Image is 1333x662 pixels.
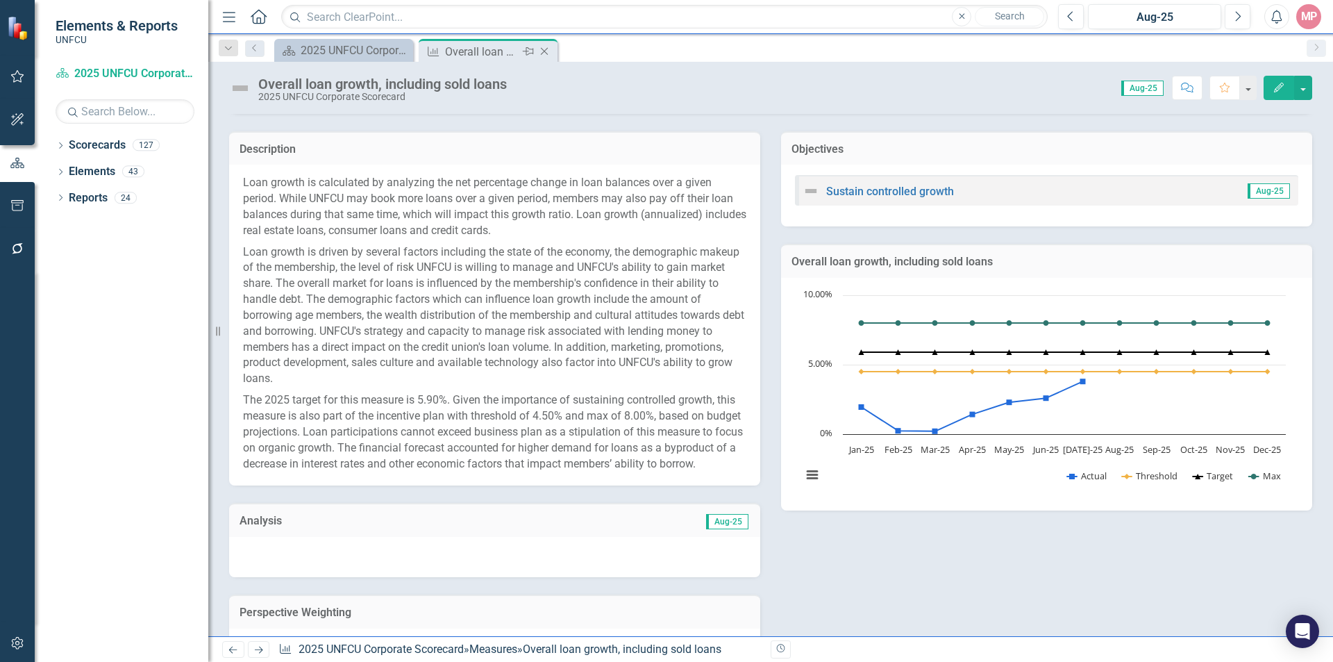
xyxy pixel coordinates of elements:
p: The 2025 target for this measure is 5.90%. Given the importance of sustaining controlled growth, ... [243,390,746,472]
span: Elements & Reports [56,17,178,34]
path: Aug-25, 8. Max. [1117,320,1123,326]
path: Jul-25, 8. Max. [1080,320,1086,326]
path: Jun-25, 5.9. Target. [1043,349,1049,355]
path: Dec-25, 8. Max. [1265,320,1271,326]
text: Nov-25 [1216,443,1245,456]
text: Oct-25 [1180,443,1207,456]
path: Dec-25, 5.9. Target. [1265,349,1271,355]
text: Jun-25 [1032,443,1059,456]
path: Jun-25, 4.5. Threshold. [1043,369,1049,374]
g: Actual, line 1 of 4 with 12 data points. [859,379,1086,434]
a: Sustain controlled growth [826,185,954,198]
text: 0% [820,427,832,439]
div: 2025 UNFCU Corporate Scorecard [258,92,507,102]
div: Open Intercom Messenger [1286,615,1319,648]
div: Overall loan growth, including sold loans [523,643,721,656]
path: Aug-25, 4.5. Threshold. [1117,369,1123,374]
path: Feb-25, 5.9. Target. [896,349,901,355]
path: Sep-25, 8. Max. [1154,320,1159,326]
div: Chart. Highcharts interactive chart. [795,288,1298,497]
button: Show Target [1193,470,1234,482]
span: Aug-25 [1248,183,1290,199]
span: Aug-25 [1121,81,1164,96]
div: » » [278,642,760,658]
div: Overall loan growth, including sold loans [445,43,519,60]
text: 5.00% [808,357,832,370]
h3: Perspective Weighting [240,606,750,619]
p: Loan growth is driven by several factors including the state of the economy, the demographic make... [243,242,746,390]
g: Threshold, line 2 of 4 with 12 data points. [859,369,1271,374]
path: Dec-25, 4.5. Threshold. [1265,369,1271,374]
path: Jan-25, 4.5. Threshold. [859,369,864,374]
text: May-25 [994,443,1024,456]
path: May-25, 8. Max. [1007,320,1012,326]
a: 2025 UNFCU Corporate Balanced Scorecard [278,42,410,59]
text: Mar-25 [921,443,950,456]
text: Dec-25 [1253,443,1281,456]
path: Mar-25, 4.5. Threshold. [932,369,938,374]
path: Jul-25, 4.5. Threshold. [1080,369,1086,374]
path: Jan-25, 1.95. Actual. [859,404,864,410]
span: Search [995,10,1025,22]
path: Oct-25, 5.9. Target. [1191,349,1197,355]
path: Jan-25, 8. Max. [859,320,864,326]
h3: Description [240,143,750,156]
path: Jun-25, 8. Max. [1043,320,1049,326]
img: Not Defined [803,183,819,199]
a: Elements [69,164,115,180]
img: ClearPoint Strategy [7,16,31,40]
path: Apr-25, 8. Max. [970,320,975,326]
path: May-25, 4.5. Threshold. [1007,369,1012,374]
path: Mar-25, 0.21. Actual. [932,429,938,434]
span: Aug-25 [706,514,748,529]
img: Not Defined [229,77,251,99]
h3: Overall loan growth, including sold loans [791,256,1302,268]
path: Mar-25, 5.9. Target. [932,349,938,355]
text: Feb-25 [885,443,912,456]
div: Overall loan growth, including sold loans [258,76,507,92]
text: Sep-25 [1143,443,1171,456]
path: Nov-25, 4.5. Threshold. [1228,369,1234,374]
text: Aug-25 [1105,443,1134,456]
div: 2025 UNFCU Corporate Balanced Scorecard [301,42,410,59]
path: Sep-25, 5.9. Target. [1154,349,1159,355]
button: MP [1296,4,1321,29]
path: Feb-25, 0.24. Actual. [896,428,901,433]
path: May-25, 5.9. Target. [1007,349,1012,355]
button: Search [975,7,1044,26]
a: Reports [69,190,108,206]
path: Nov-25, 8. Max. [1228,320,1234,326]
button: Show Threshold [1122,470,1177,482]
path: Jul-25, 3.79. Actual. [1080,379,1086,384]
text: Apr-25 [959,443,986,456]
small: UNFCU [56,34,178,45]
g: Max, line 4 of 4 with 12 data points. [859,320,1271,326]
path: Oct-25, 8. Max. [1191,320,1197,326]
p: Loan growth is calculated by analyzing the net percentage change in loan balances over a given pe... [243,175,746,241]
path: Jul-25, 5.9. Target. [1080,349,1086,355]
path: Apr-25, 1.42. Actual. [970,411,975,417]
path: Sep-25, 4.5. Threshold. [1154,369,1159,374]
text: Jan-25 [848,443,874,456]
div: Aug-25 [1093,9,1216,26]
a: Measures [469,643,517,656]
path: Apr-25, 5.9. Target. [970,349,975,355]
a: 2025 UNFCU Corporate Scorecard [56,66,194,82]
text: 10.00% [803,288,832,300]
path: Aug-25, 5.9. Target. [1117,349,1123,355]
a: 2025 UNFCU Corporate Scorecard [299,643,464,656]
button: Show Actual [1067,470,1107,482]
path: Feb-25, 8. Max. [896,320,901,326]
a: Scorecards [69,138,126,154]
path: Jun-25, 2.59. Actual. [1043,395,1049,401]
path: May-25, 2.29. Actual. [1007,399,1012,405]
button: View chart menu, Chart [803,465,822,485]
input: Search Below... [56,99,194,124]
path: Jan-25, 5.9. Target. [859,349,864,355]
svg: Interactive chart [795,288,1293,497]
path: Nov-25, 5.9. Target. [1228,349,1234,355]
path: Apr-25, 4.5. Threshold. [970,369,975,374]
path: Oct-25, 4.5. Threshold. [1191,369,1197,374]
div: 127 [133,140,160,151]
